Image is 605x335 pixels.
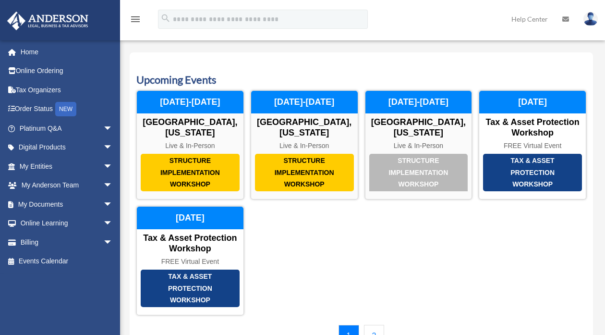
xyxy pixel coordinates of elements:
[103,233,122,252] span: arrow_drop_down
[136,206,244,315] a: Tax & Asset Protection Workshop Tax & Asset Protection Workshop FREE Virtual Event [DATE]
[7,157,127,176] a: My Entitiesarrow_drop_down
[103,119,122,138] span: arrow_drop_down
[365,91,472,114] div: [DATE]-[DATE]
[7,138,127,157] a: Digital Productsarrow_drop_down
[365,117,472,138] div: [GEOGRAPHIC_DATA], [US_STATE]
[137,117,243,138] div: [GEOGRAPHIC_DATA], [US_STATE]
[7,176,127,195] a: My Anderson Teamarrow_drop_down
[479,117,586,138] div: Tax & Asset Protection Workshop
[130,13,141,25] i: menu
[7,99,127,119] a: Order StatusNEW
[251,142,358,150] div: Live & In-Person
[130,17,141,25] a: menu
[136,90,244,199] a: Structure Implementation Workshop [GEOGRAPHIC_DATA], [US_STATE] Live & In-Person [DATE]-[DATE]
[137,233,243,254] div: Tax & Asset Protection Workshop
[479,91,586,114] div: [DATE]
[103,195,122,214] span: arrow_drop_down
[479,142,586,150] div: FREE Virtual Event
[7,62,127,81] a: Online Ordering
[160,13,171,24] i: search
[103,138,122,158] span: arrow_drop_down
[137,258,243,266] div: FREE Virtual Event
[103,214,122,234] span: arrow_drop_down
[255,154,354,191] div: Structure Implementation Workshop
[136,73,586,87] h3: Upcoming Events
[369,154,468,191] div: Structure Implementation Workshop
[251,117,358,138] div: [GEOGRAPHIC_DATA], [US_STATE]
[7,80,127,99] a: Tax Organizers
[141,154,240,191] div: Structure Implementation Workshop
[251,91,358,114] div: [DATE]-[DATE]
[365,90,472,199] a: Structure Implementation Workshop [GEOGRAPHIC_DATA], [US_STATE] Live & In-Person [DATE]-[DATE]
[7,195,127,214] a: My Documentsarrow_drop_down
[583,12,598,26] img: User Pic
[7,119,127,138] a: Platinum Q&Aarrow_drop_down
[137,142,243,150] div: Live & In-Person
[365,142,472,150] div: Live & In-Person
[4,12,91,30] img: Anderson Advisors Platinum Portal
[103,157,122,176] span: arrow_drop_down
[7,233,127,252] a: Billingarrow_drop_down
[137,91,243,114] div: [DATE]-[DATE]
[55,102,76,116] div: NEW
[7,252,122,271] a: Events Calendar
[137,207,243,230] div: [DATE]
[141,270,240,307] div: Tax & Asset Protection Workshop
[7,214,127,233] a: Online Learningarrow_drop_down
[479,90,586,199] a: Tax & Asset Protection Workshop Tax & Asset Protection Workshop FREE Virtual Event [DATE]
[103,176,122,196] span: arrow_drop_down
[251,90,358,199] a: Structure Implementation Workshop [GEOGRAPHIC_DATA], [US_STATE] Live & In-Person [DATE]-[DATE]
[483,154,582,191] div: Tax & Asset Protection Workshop
[7,42,127,62] a: Home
